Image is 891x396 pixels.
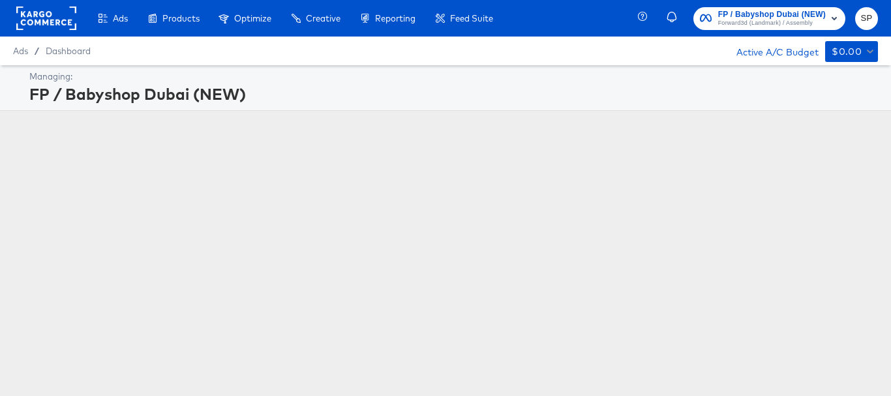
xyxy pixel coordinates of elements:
[234,13,271,23] span: Optimize
[29,83,875,105] div: FP / Babyshop Dubai (NEW)
[693,7,845,30] button: FP / Babyshop Dubai (NEW)Forward3d (Landmark) / Assembly
[375,13,415,23] span: Reporting
[28,46,46,56] span: /
[860,11,873,26] span: SP
[306,13,340,23] span: Creative
[723,41,819,61] div: Active A/C Budget
[825,41,878,62] button: $0.00
[718,8,826,22] span: FP / Babyshop Dubai (NEW)
[718,18,826,29] span: Forward3d (Landmark) / Assembly
[162,13,200,23] span: Products
[46,46,91,56] a: Dashboard
[113,13,128,23] span: Ads
[29,70,875,83] div: Managing:
[832,44,862,60] div: $0.00
[450,13,493,23] span: Feed Suite
[13,46,28,56] span: Ads
[855,7,878,30] button: SP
